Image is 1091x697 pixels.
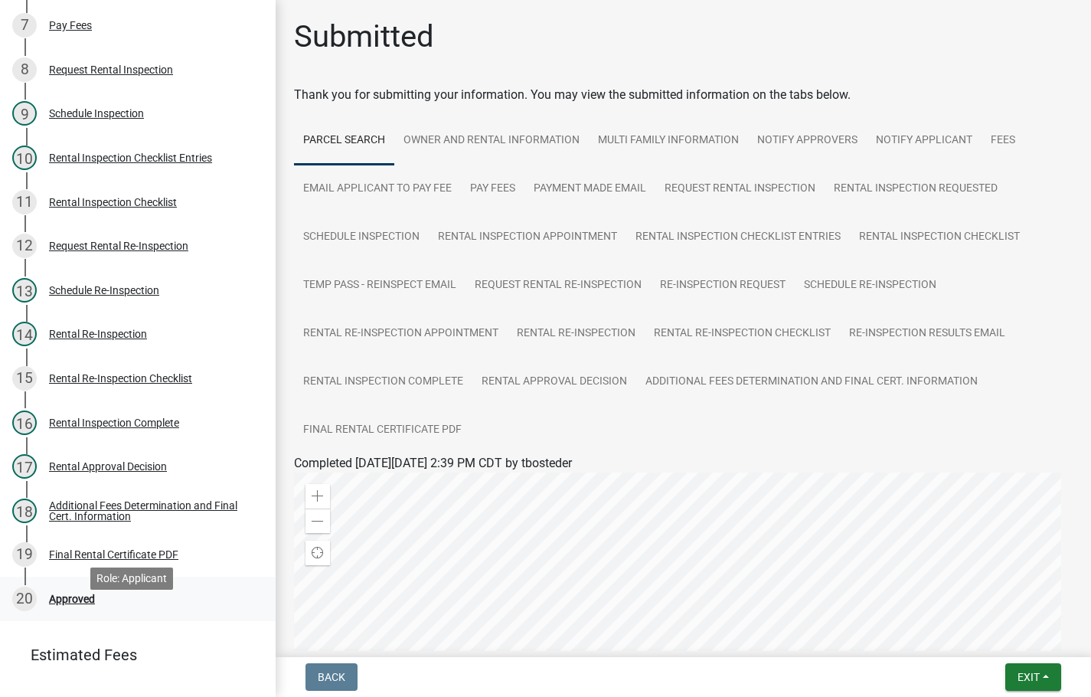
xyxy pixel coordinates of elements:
a: Rental Re-Inspection [508,309,645,358]
div: Pay Fees [49,20,92,31]
a: Additional Fees Determination and Final Cert. Information [636,358,987,407]
a: Fees [982,116,1024,165]
div: Schedule Inspection [49,108,144,119]
a: Owner and Rental Information [394,116,589,165]
span: Back [318,671,345,683]
a: Rental Approval Decision [472,358,636,407]
a: Rental Inspection Appointment [429,213,626,262]
a: Re-Inspection Request [651,261,795,310]
span: Exit [1018,671,1040,683]
div: Rental Inspection Complete [49,417,179,428]
div: Find my location [305,541,330,565]
div: 18 [12,499,37,523]
div: Role: Applicant [90,568,173,590]
a: Multi Family Information [589,116,748,165]
a: Rental Re-Inspection Checklist [645,309,840,358]
a: Parcel search [294,116,394,165]
div: 19 [12,542,37,567]
a: Rental Re-Inspection Appointment [294,309,508,358]
a: Pay Fees [461,165,524,214]
a: Notify Approvers [748,116,867,165]
span: Completed [DATE][DATE] 2:39 PM CDT by tbosteder [294,456,572,470]
div: Rental Approval Decision [49,461,167,472]
a: Rental Inspection Complete [294,358,472,407]
a: Rental Inspection Requested [825,165,1007,214]
div: Thank you for submitting your information. You may view the submitted information on the tabs below. [294,86,1073,104]
a: Final Rental Certificate PDF [294,406,471,455]
div: 15 [12,366,37,391]
div: Approved [49,594,95,604]
a: Email Applicant to Pay Fee [294,165,461,214]
a: Schedule Re-Inspection [795,261,946,310]
div: 8 [12,57,37,82]
div: 17 [12,454,37,479]
div: 7 [12,13,37,38]
div: 11 [12,190,37,214]
div: Additional Fees Determination and Final Cert. Information [49,500,251,522]
div: Rental Inspection Checklist [49,197,177,208]
a: Rental Inspection Checklist Entries [626,213,850,262]
div: Request Rental Re-Inspection [49,241,188,251]
a: Estimated Fees [12,640,251,670]
div: 10 [12,146,37,170]
button: Back [305,663,358,691]
h1: Submitted [294,18,434,55]
div: Zoom out [305,509,330,533]
div: 13 [12,278,37,303]
div: Rental Re-Inspection [49,329,147,339]
div: 20 [12,587,37,611]
a: Request Rental Inspection [655,165,825,214]
div: Rental Re-Inspection Checklist [49,373,192,384]
div: Rental Inspection Checklist Entries [49,152,212,163]
div: Request Rental Inspection [49,64,173,75]
a: Request Rental Re-Inspection [465,261,651,310]
a: Re-Inspection Results Email [840,309,1014,358]
a: Rental Inspection Checklist [850,213,1029,262]
a: Notify Applicant [867,116,982,165]
div: Zoom in [305,484,330,509]
div: 9 [12,101,37,126]
div: 16 [12,411,37,435]
button: Exit [1005,663,1061,691]
div: Schedule Re-Inspection [49,285,159,296]
a: Payment Made Email [524,165,655,214]
div: 12 [12,234,37,258]
a: Schedule Inspection [294,213,429,262]
div: Final Rental Certificate PDF [49,549,178,560]
a: Temp Pass - Reinspect Email [294,261,465,310]
div: 14 [12,322,37,346]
